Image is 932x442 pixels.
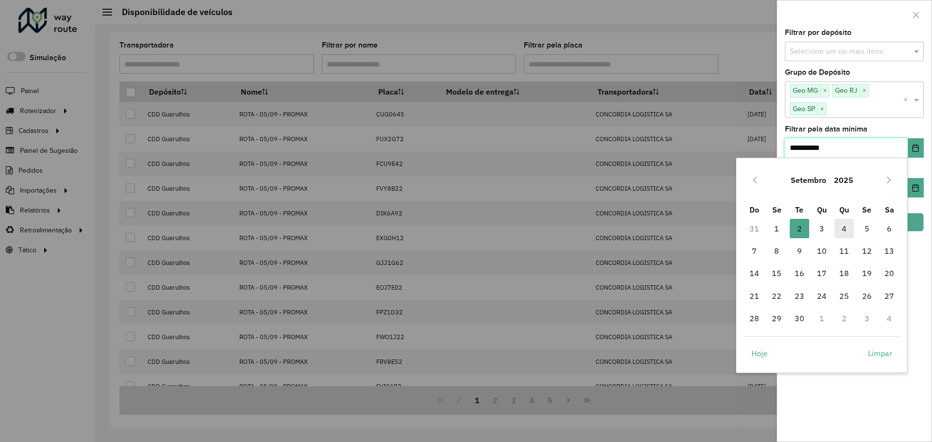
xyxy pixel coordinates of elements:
span: 2 [790,219,809,238]
td: 31 [743,217,766,240]
td: 1 [811,307,833,329]
span: 18 [834,263,854,283]
td: 10 [811,240,833,262]
td: 3 [856,307,878,329]
td: 7 [743,240,766,262]
td: 27 [878,285,900,307]
label: Filtrar por depósito [785,27,851,38]
td: 6 [878,217,900,240]
span: 25 [834,286,854,306]
span: 13 [880,241,899,261]
span: Hoje [751,347,767,359]
span: Geo RJ [832,84,860,96]
td: 1 [766,217,788,240]
button: Choose Date [908,178,924,197]
td: 20 [878,262,900,284]
td: 9 [788,240,810,262]
span: Qu [817,205,827,214]
span: Te [795,205,803,214]
span: 30 [790,309,809,328]
span: 10 [812,241,832,261]
span: × [817,103,826,115]
span: 5 [857,219,877,238]
td: 30 [788,307,810,329]
span: × [820,85,829,97]
td: 26 [856,285,878,307]
span: 27 [880,286,899,306]
span: Qu [839,205,849,214]
span: 14 [745,263,764,283]
td: 17 [811,262,833,284]
label: Grupo de Depósito [785,66,850,78]
span: 8 [767,241,786,261]
span: 7 [745,241,764,261]
span: Se [772,205,782,214]
span: Clear all [903,94,912,106]
td: 28 [743,307,766,329]
button: Limpar [860,344,900,363]
td: 22 [766,285,788,307]
span: 9 [790,241,809,261]
td: 5 [856,217,878,240]
span: 12 [857,241,877,261]
span: 11 [834,241,854,261]
span: 17 [812,263,832,283]
button: Choose Year [830,168,857,192]
span: 21 [745,286,764,306]
span: 29 [767,309,786,328]
td: 11 [833,240,855,262]
span: × [860,85,868,97]
span: 24 [812,286,832,306]
span: Sa [885,205,894,214]
td: 23 [788,285,810,307]
td: 18 [833,262,855,284]
span: 20 [880,263,899,283]
td: 19 [856,262,878,284]
td: 15 [766,262,788,284]
td: 3 [811,217,833,240]
span: 19 [857,263,877,283]
td: 16 [788,262,810,284]
span: 1 [767,219,786,238]
td: 29 [766,307,788,329]
td: 4 [833,217,855,240]
span: 15 [767,263,786,283]
span: 16 [790,263,809,283]
span: 22 [767,286,786,306]
span: 26 [857,286,877,306]
td: 25 [833,285,855,307]
td: 14 [743,262,766,284]
span: Geo MG [790,84,820,96]
td: 13 [878,240,900,262]
td: 12 [856,240,878,262]
td: 2 [833,307,855,329]
span: 3 [812,219,832,238]
td: 24 [811,285,833,307]
span: 6 [880,219,899,238]
span: Limpar [868,347,892,359]
button: Choose Date [908,138,924,158]
span: 23 [790,286,809,306]
span: Geo SP [790,103,817,115]
span: 4 [834,219,854,238]
span: Se [862,205,871,214]
td: 8 [766,240,788,262]
div: Choose Date [736,158,908,373]
label: Filtrar pela data mínima [785,123,867,135]
span: 28 [745,309,764,328]
td: 4 [878,307,900,329]
span: Do [749,205,759,214]
button: Hoje [743,344,776,363]
button: Choose Month [787,168,830,192]
button: Previous Month [747,172,763,188]
td: 2 [788,217,810,240]
td: 21 [743,285,766,307]
button: Next Month [881,172,897,188]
